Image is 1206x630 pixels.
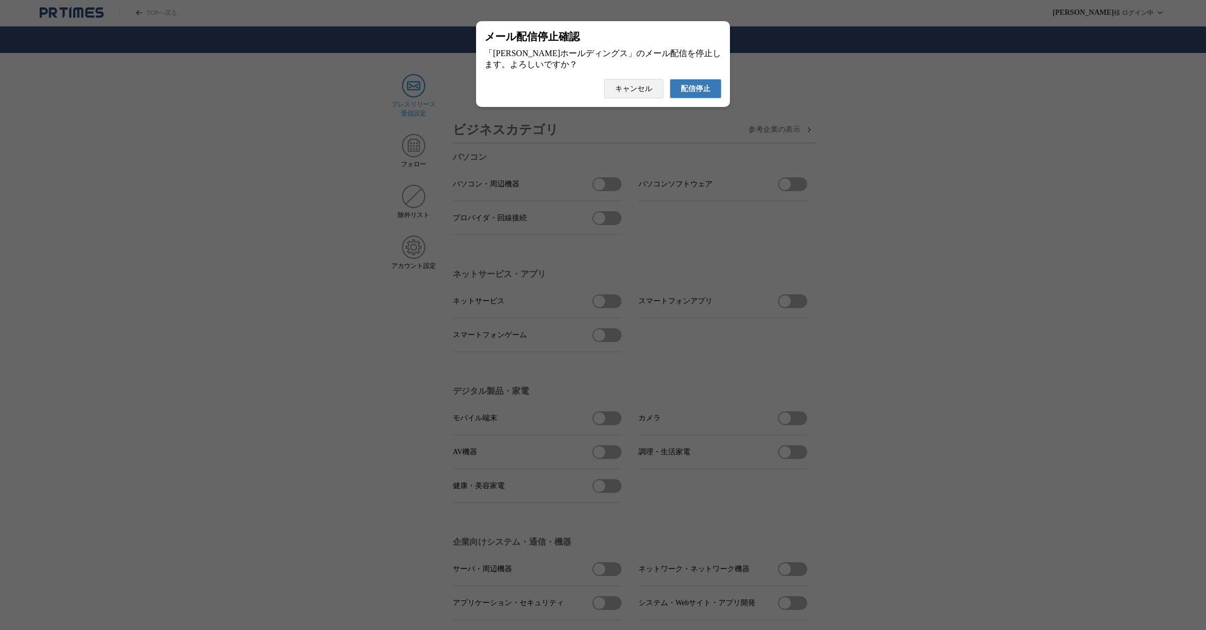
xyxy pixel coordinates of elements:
[615,84,652,94] span: キャンセル
[485,30,580,44] span: メール配信停止確認
[485,48,721,70] div: 「[PERSON_NAME]ホールディングス」のメール配信を停止します。よろしいですか？
[670,79,721,98] button: 配信停止
[604,79,663,98] button: キャンセル
[681,84,710,94] span: 配信停止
